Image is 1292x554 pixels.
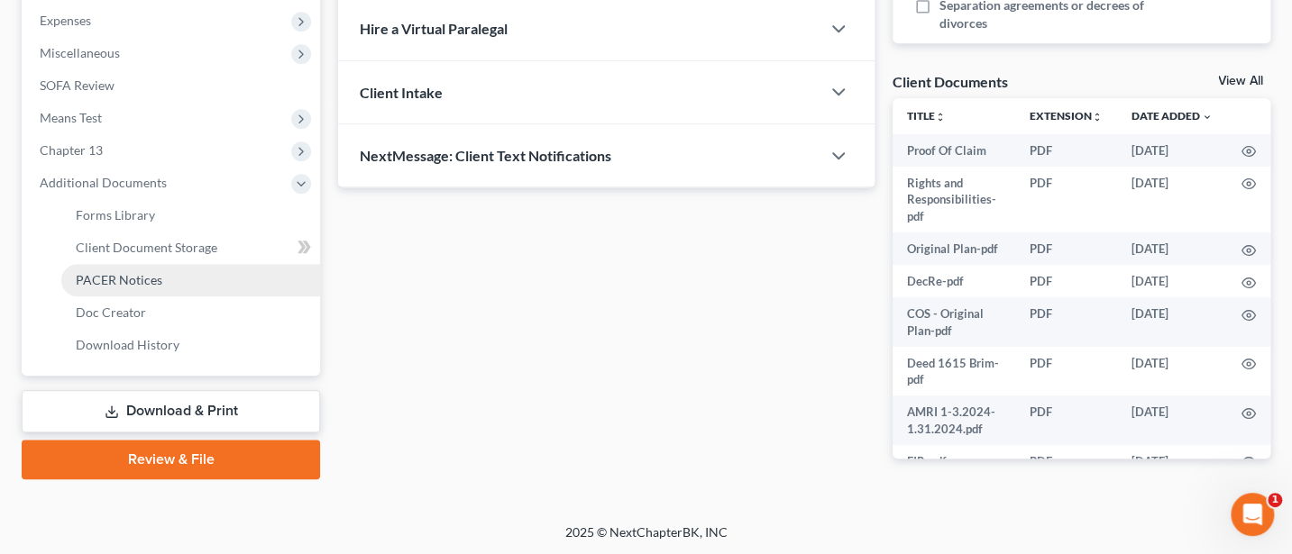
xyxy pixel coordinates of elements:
span: Doc Creator [76,304,146,320]
i: unfold_more [935,112,946,123]
td: [DATE] [1117,134,1227,167]
a: Forms Library [61,199,320,232]
a: SOFA Review [25,69,320,102]
span: SOFA Review [40,77,115,93]
i: unfold_more [1092,112,1103,123]
a: Date Added expand_more [1132,109,1213,123]
td: [DATE] [1117,297,1227,347]
td: Deed 1615 Brim-pdf [893,347,1015,396]
span: NextMessage: Client Text Notifications [360,147,611,164]
span: Additional Documents [40,175,167,190]
span: Client Document Storage [76,240,217,255]
td: PDF [1015,167,1117,232]
td: Proof Of Claim [893,134,1015,167]
span: Client Intake [360,84,443,101]
a: Extensionunfold_more [1030,109,1103,123]
a: Review & File [22,440,320,479]
td: PDF [1015,134,1117,167]
td: [DATE] [1117,347,1227,396]
td: COS - Original Plan-pdf [893,297,1015,347]
td: PDF [1015,347,1117,396]
span: Chapter 13 [40,142,103,158]
span: Miscellaneous [40,45,120,60]
div: Client Documents [893,72,1008,91]
iframe: Intercom live chat [1231,493,1274,536]
td: Original Plan-pdf [893,232,1015,265]
span: 1 [1268,493,1282,507]
a: Download & Print [22,390,320,432]
a: View All [1218,75,1263,87]
span: PACER Notices [76,272,162,287]
i: expand_more [1202,112,1213,123]
span: Forms Library [76,207,155,223]
td: [DATE] [1117,445,1227,477]
td: [DATE] [1117,395,1227,445]
a: PACER Notices [61,264,320,296]
td: EIR-pdf [893,445,1015,477]
td: PDF [1015,395,1117,445]
span: Expenses [40,13,91,28]
td: PDF [1015,297,1117,347]
td: [DATE] [1117,232,1227,265]
td: PDF [1015,232,1117,265]
td: [DATE] [1117,265,1227,297]
span: Means Test [40,110,102,125]
td: PDF [1015,265,1117,297]
td: AMRI 1-3.2024-1.31.2024.pdf [893,395,1015,445]
td: DecRe-pdf [893,265,1015,297]
td: PDF [1015,445,1117,477]
span: Download History [76,337,179,352]
span: Hire a Virtual Paralegal [360,20,508,37]
a: Titleunfold_more [907,109,946,123]
a: Download History [61,329,320,361]
a: Doc Creator [61,296,320,329]
td: Rights and Responsibilities-pdf [893,167,1015,232]
td: [DATE] [1117,167,1227,232]
a: Client Document Storage [61,232,320,264]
